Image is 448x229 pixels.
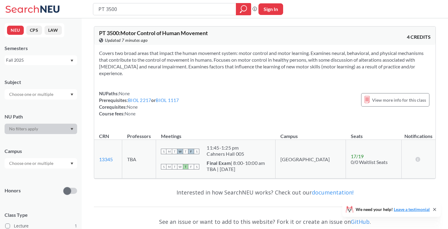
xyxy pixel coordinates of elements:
[372,96,426,104] span: View more info for this class
[172,149,177,154] span: T
[156,127,276,140] th: Meetings
[312,189,354,196] a: documentation!
[94,184,436,201] div: Interested in how SearchNEU works? Check out our
[207,160,231,166] b: Final Exam
[70,128,73,130] svg: Dropdown arrow
[125,111,136,116] span: None
[5,113,77,120] div: NU Path
[207,151,244,157] div: Cahners Hall 005
[356,207,430,212] span: We need your help!
[188,164,194,169] span: F
[166,164,172,169] span: M
[70,162,73,165] svg: Dropdown arrow
[6,91,57,98] input: Choose one or multiple
[346,127,401,140] th: Seats
[99,156,113,162] a: 13345
[5,45,77,52] div: Semesters
[166,149,172,154] span: M
[276,127,346,140] th: Campus
[98,4,232,14] input: Class, professor, course number, "phrase"
[70,93,73,96] svg: Dropdown arrow
[351,159,388,165] span: 0/0 Waitlist Seats
[351,218,370,225] a: GitHub
[5,187,21,194] p: Honors
[240,5,247,13] svg: magnifying glass
[161,149,166,154] span: S
[156,97,179,103] a: BIOL 1117
[194,164,199,169] span: S
[183,149,188,154] span: T
[119,91,130,96] span: None
[194,149,199,154] span: S
[276,140,346,179] td: [GEOGRAPHIC_DATA]
[183,164,188,169] span: T
[99,133,109,140] div: CRN
[122,140,156,179] td: TBA
[188,149,194,154] span: F
[105,37,148,44] span: Updated 7 minutes ago
[128,97,151,103] a: BIOL 2217
[236,3,251,15] div: magnifying glass
[351,153,364,159] span: 17 / 19
[258,3,283,15] button: Sign In
[5,212,77,218] span: Class Type
[5,89,77,100] div: Dropdown arrow
[70,60,73,62] svg: Dropdown arrow
[44,26,62,35] button: LAW
[5,158,77,169] div: Dropdown arrow
[407,34,431,40] span: 4 CREDITS
[177,164,183,169] span: W
[5,55,77,65] div: Fall 2025Dropdown arrow
[26,26,42,35] button: CPS
[207,160,265,166] div: | 8:00-10:00 am
[401,127,436,140] th: Notifications
[127,104,138,110] span: None
[99,90,179,117] div: NUPaths: Prerequisites: or Corequisites: Course fees:
[122,127,156,140] th: Professors
[7,26,24,35] button: NEU
[161,164,166,169] span: S
[6,57,70,64] div: Fall 2025
[99,30,208,36] span: PT 3500 : Motor Control of Human Movement
[99,50,431,77] section: Covers two broad areas that impact the human movement system: motor control and motor learning. E...
[6,160,57,167] input: Choose one or multiple
[394,207,430,212] a: Leave a testimonial
[177,149,183,154] span: W
[5,124,77,134] div: Dropdown arrow
[207,145,244,151] div: 11:45 - 1:25 pm
[207,166,265,172] div: TBA | [DATE]
[5,79,77,85] div: Subject
[5,148,77,154] div: Campus
[172,164,177,169] span: T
